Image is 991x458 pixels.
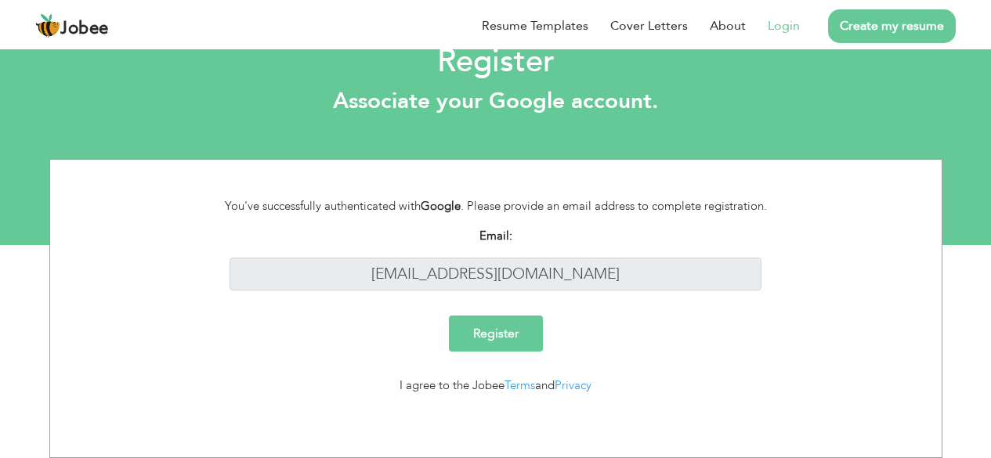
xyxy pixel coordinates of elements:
a: Cover Letters [610,16,688,35]
strong: Email: [479,228,512,243]
a: Login [768,16,800,35]
input: Register [449,316,543,352]
a: Jobee [35,13,109,38]
h2: Register [12,41,979,82]
a: Resume Templates [482,16,588,35]
div: You've successfully authenticated with . Please provide an email address to complete registration. [206,197,785,215]
span: Jobee [60,20,109,38]
a: About [710,16,746,35]
strong: Google [421,198,461,214]
a: Create my resume [828,9,956,43]
img: jobee.io [35,13,60,38]
input: Enter your email address [230,258,761,291]
a: Privacy [555,377,591,393]
div: I agree to the Jobee and [206,377,785,395]
h3: Associate your Google account. [12,88,979,115]
a: Terms [505,377,535,393]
